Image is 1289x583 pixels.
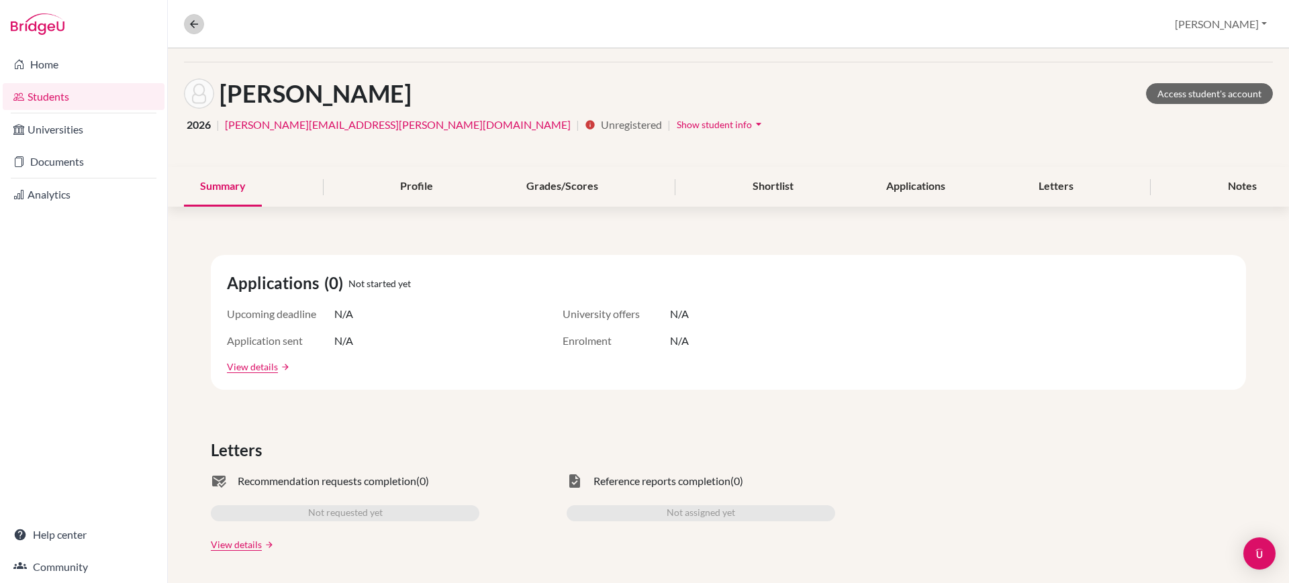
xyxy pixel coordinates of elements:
[752,117,765,131] i: arrow_drop_down
[3,83,164,110] a: Students
[225,117,571,133] a: [PERSON_NAME][EMAIL_ADDRESS][PERSON_NAME][DOMAIN_NAME]
[262,540,274,549] a: arrow_forward
[334,306,353,322] span: N/A
[184,78,214,109] img: Shivansh Raina's avatar
[1022,167,1090,207] div: Letters
[227,306,334,322] span: Upcoming deadline
[670,306,689,322] span: N/A
[870,167,961,207] div: Applications
[216,117,220,133] span: |
[11,13,64,35] img: Bridge-U
[308,505,383,521] span: Not requested yet
[3,181,164,208] a: Analytics
[676,114,766,135] button: Show student infoarrow_drop_down
[677,119,752,130] span: Show student info
[187,117,211,133] span: 2026
[3,553,164,580] a: Community
[227,360,278,374] a: View details
[3,521,164,548] a: Help center
[736,167,810,207] div: Shortlist
[563,333,670,349] span: Enrolment
[184,167,262,207] div: Summary
[1243,537,1276,570] div: Open Intercom Messenger
[3,51,164,78] a: Home
[667,117,671,133] span: |
[211,537,262,551] a: View details
[324,271,348,295] span: (0)
[667,505,735,521] span: Not assigned yet
[567,473,583,489] span: task
[601,117,662,133] span: Unregistered
[3,116,164,143] a: Universities
[211,473,227,489] span: mark_email_read
[593,473,730,489] span: Reference reports completion
[1169,11,1273,37] button: [PERSON_NAME]
[238,473,416,489] span: Recommendation requests completion
[384,167,449,207] div: Profile
[416,473,429,489] span: (0)
[510,167,614,207] div: Grades/Scores
[348,276,411,290] span: Not started yet
[220,79,412,108] h1: [PERSON_NAME]
[211,438,267,462] span: Letters
[730,473,743,489] span: (0)
[1146,83,1273,104] a: Access student's account
[670,333,689,349] span: N/A
[576,117,579,133] span: |
[227,333,334,349] span: Application sent
[3,148,164,175] a: Documents
[563,306,670,322] span: University offers
[1212,167,1273,207] div: Notes
[227,271,324,295] span: Applications
[334,333,353,349] span: N/A
[278,362,290,372] a: arrow_forward
[585,119,595,130] i: info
